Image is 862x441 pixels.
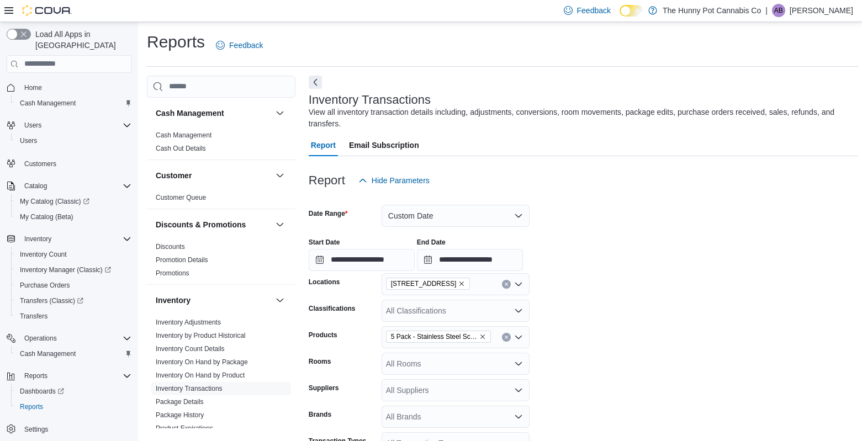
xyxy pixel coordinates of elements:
a: Inventory Count Details [156,345,225,353]
button: Next [309,76,322,89]
a: My Catalog (Classic) [15,195,94,208]
span: Email Subscription [349,134,419,156]
span: Inventory Transactions [156,384,223,393]
span: Inventory Count [15,248,131,261]
button: Users [11,133,136,148]
input: Dark Mode [620,5,643,17]
span: My Catalog (Classic) [20,197,89,206]
button: Reports [20,369,52,382]
button: Reports [11,399,136,415]
a: Purchase Orders [15,279,75,292]
a: Product Expirations [156,424,213,432]
button: Settings [2,421,136,437]
span: Settings [20,422,131,436]
span: [STREET_ADDRESS] [391,278,457,289]
a: Customer Queue [156,194,206,201]
span: Customers [20,156,131,170]
span: Cash Management [20,349,76,358]
button: Operations [20,332,61,345]
span: Load All Apps in [GEOGRAPHIC_DATA] [31,29,131,51]
span: Package Details [156,397,204,406]
span: My Catalog (Beta) [15,210,131,224]
span: Cash Management [15,97,131,110]
a: Cash Out Details [156,145,206,152]
div: Angeline Buck [772,4,785,17]
button: Inventory [2,231,136,247]
span: Transfers [15,310,131,323]
button: Open list of options [514,412,523,421]
a: Promotion Details [156,256,208,264]
h3: Customer [156,170,192,181]
a: Cash Management [156,131,211,139]
span: Cash Management [15,347,131,360]
a: Package History [156,411,204,419]
h3: Discounts & Promotions [156,219,246,230]
a: Dashboards [15,385,68,398]
span: 328 Speedvale Ave E [386,278,470,290]
span: Users [15,134,131,147]
button: Clear input [502,333,511,342]
span: Dashboards [15,385,131,398]
span: Users [20,119,131,132]
span: Promotions [156,269,189,278]
div: Discounts & Promotions [147,240,295,284]
span: Inventory On Hand by Product [156,371,245,380]
span: Package History [156,411,204,419]
p: The Hunny Pot Cannabis Co [663,4,761,17]
p: | [765,4,768,17]
span: Reports [20,402,43,411]
span: 5 Pack - Stainless Steel Screens - Mesh [386,331,491,343]
button: Cash Management [11,346,136,362]
div: Customer [147,191,295,209]
button: Transfers [11,309,136,324]
span: Customer Queue [156,193,206,202]
a: Users [15,134,41,147]
span: Inventory Count Details [156,344,225,353]
span: AB [774,4,783,17]
span: My Catalog (Beta) [20,212,73,221]
span: Hide Parameters [372,175,430,186]
span: 5 Pack - Stainless Steel Screens - Mesh [391,331,477,342]
span: Feedback [577,5,611,16]
span: Reports [24,371,47,380]
span: Feedback [229,40,263,51]
a: Customers [20,157,61,171]
span: Cash Management [20,99,76,108]
label: Suppliers [309,384,339,392]
a: Inventory by Product Historical [156,332,246,339]
button: Users [2,118,136,133]
span: Home [24,83,42,92]
span: Discounts [156,242,185,251]
span: Operations [20,332,131,345]
a: Package Details [156,398,204,406]
span: Catalog [20,179,131,193]
button: Inventory [156,295,271,306]
button: Open list of options [514,280,523,289]
h3: Inventory Transactions [309,93,431,107]
button: Open list of options [514,333,523,342]
button: Discounts & Promotions [156,219,271,230]
p: [PERSON_NAME] [790,4,853,17]
a: Promotions [156,269,189,277]
h3: Cash Management [156,108,224,119]
button: Cash Management [11,95,136,111]
button: Clear input [502,280,511,289]
span: Reports [20,369,131,382]
label: Date Range [309,209,348,218]
a: Transfers (Classic) [11,293,136,309]
a: Transfers [15,310,52,323]
span: Transfers (Classic) [15,294,131,307]
label: Rooms [309,357,331,366]
button: Customers [2,155,136,171]
button: Inventory Count [11,247,136,262]
h3: Report [309,174,345,187]
span: Settings [24,425,48,434]
span: Inventory On Hand by Package [156,358,248,366]
button: Reports [2,368,136,384]
input: Press the down key to open a popover containing a calendar. [309,249,415,271]
a: Inventory On Hand by Package [156,358,248,366]
span: Operations [24,334,57,343]
button: Open list of options [514,359,523,368]
a: Settings [20,423,52,436]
